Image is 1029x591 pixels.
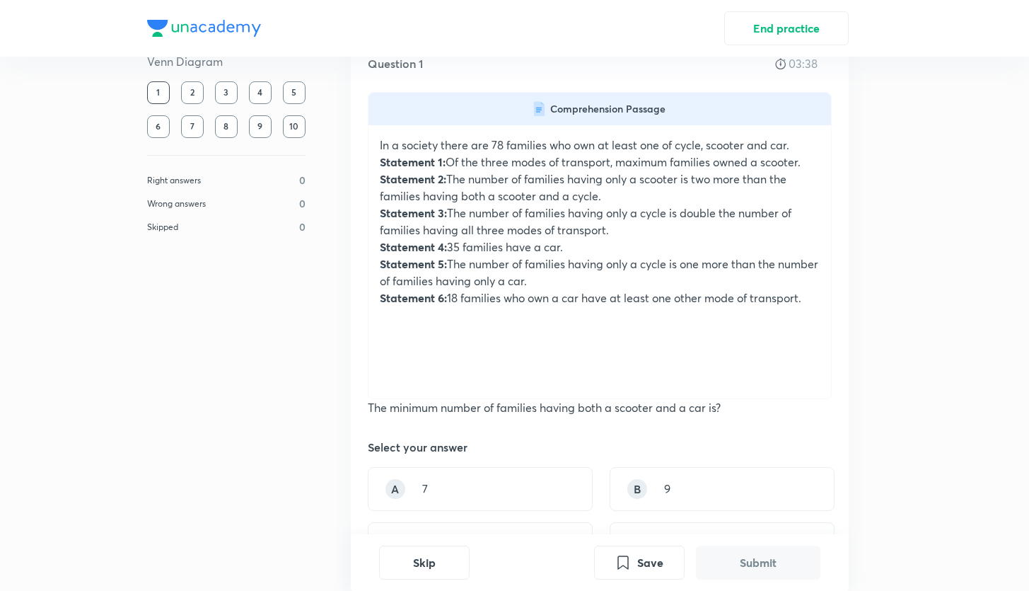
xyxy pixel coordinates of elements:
p: 0 [299,173,306,188]
div: 03:38 [775,57,832,70]
div: 10 [283,115,306,138]
button: Submit [696,546,820,580]
div: 8 [215,115,238,138]
h6: Comprehension Passage [550,101,665,117]
p: The number of families having only a scooter is two more than the families having both a scooter ... [380,171,820,205]
p: Wrong answers [147,197,206,210]
p: 0 [299,196,306,211]
p: Skipped [147,221,178,234]
div: 9 [249,115,272,138]
p: Right answers [147,174,201,187]
div: A [385,479,405,499]
strong: Statement 2: [380,171,446,186]
p: The number of families having only a cycle is double the number of families having all three mode... [380,205,820,239]
img: Company Logo [147,20,261,37]
strong: Statement 4: [380,239,447,254]
h5: Select your answer [368,439,467,456]
img: comprehension-icon [533,101,545,117]
strong: Statement 3: [380,205,447,220]
p: 0 [299,219,306,234]
img: stopwatch icon [775,58,786,69]
strong: Statement 6: [380,290,447,305]
div: 2 [181,81,204,104]
div: 3 [215,81,238,104]
div: 4 [249,81,272,104]
strong: Statement 1: [380,154,446,169]
button: Skip [379,546,470,580]
p: 9 [664,481,670,498]
h5: Venn Diagram [147,53,306,70]
p: 18 families who own a car have at least one other mode of transport. [380,289,820,306]
div: 7 [181,115,204,138]
p: The number of families having only a cycle is one more than the number of families having only a ... [380,256,820,289]
div: B [627,479,647,499]
div: 5 [283,81,306,104]
button: End practice [724,11,849,45]
p: In a society there are 78 families who own at least one of cycle, scooter and car. [380,137,820,154]
p: The minimum number of families having both a scooter and a car is? [368,399,832,416]
div: 1 [147,81,170,104]
h5: Question 1 [368,55,423,72]
p: 7 [422,481,428,498]
button: Save [594,546,685,580]
div: 6 [147,115,170,138]
p: 35 families have a car. [380,239,820,256]
p: Of the three modes of transport, maximum families owned a scooter. [380,154,820,171]
strong: Statement 5: [380,256,447,271]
